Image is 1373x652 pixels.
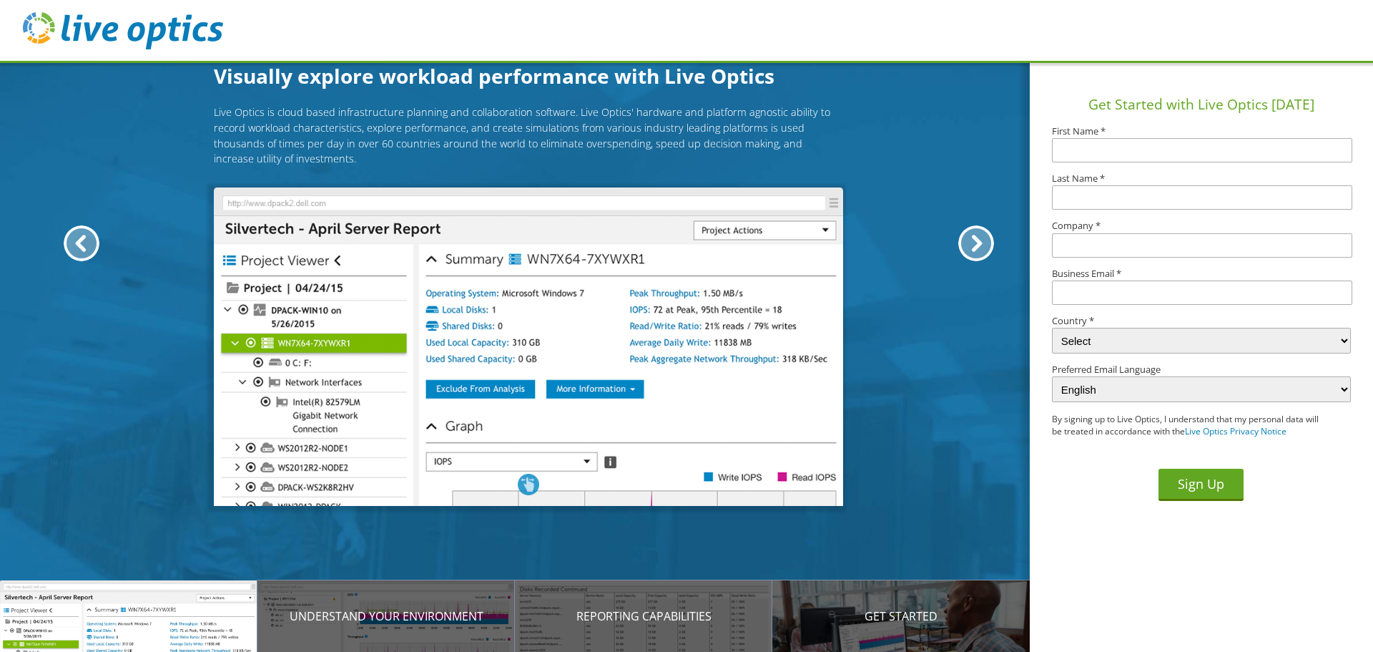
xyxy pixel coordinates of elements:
[1052,365,1351,374] label: Preferred Email Language
[1185,425,1286,437] a: Live Optics Privacy Notice
[1052,414,1321,438] p: By signing up to Live Optics, I understand that my personal data will be treated in accordance wi...
[214,61,843,91] h1: Visually explore workload performance with Live Optics
[214,188,843,507] img: Introducing Live Optics
[1052,127,1351,136] label: First Name *
[515,608,772,625] p: Reporting Capabilities
[772,608,1030,625] p: Get Started
[1052,269,1351,278] label: Business Email *
[1035,94,1367,115] h1: Get Started with Live Optics [DATE]
[23,12,223,49] img: live_optics_svg.svg
[1158,469,1244,501] button: Sign Up
[1052,316,1351,326] label: Country *
[1052,221,1351,230] label: Company *
[257,608,515,625] p: Understand your environment
[214,104,843,166] p: Live Optics is cloud based infrastructure planning and collaboration software. Live Optics' hardw...
[1052,174,1351,183] label: Last Name *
